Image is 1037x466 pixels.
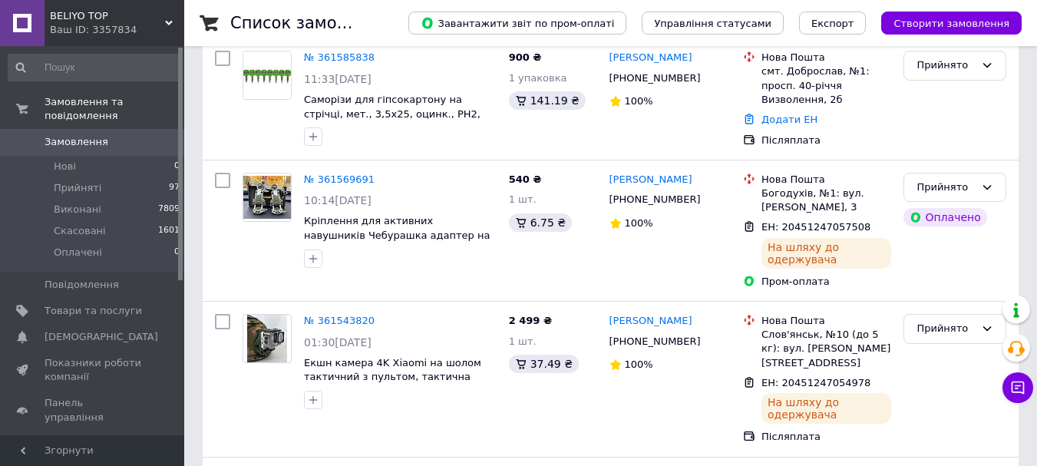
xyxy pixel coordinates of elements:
span: Скасовані [54,224,106,238]
a: Створити замовлення [866,17,1022,28]
span: Завантажити звіт по пром-оплаті [421,16,614,30]
span: Прийняті [54,181,101,195]
div: [PHONE_NUMBER] [606,190,704,210]
span: 7809 [158,203,180,216]
div: Оплачено [903,208,986,226]
div: На шляху до одержувача [761,393,891,424]
div: 37.49 ₴ [509,355,579,373]
span: 100% [625,217,653,229]
a: [PERSON_NAME] [609,173,692,187]
span: 11:33[DATE] [304,73,372,85]
span: 540 ₴ [509,174,542,185]
span: 1601 [158,224,180,238]
div: Прийнято [916,58,975,74]
a: № 361585838 [304,51,375,63]
span: 900 ₴ [509,51,542,63]
span: 100% [625,95,653,107]
span: 0 [174,246,180,259]
span: Замовлення та повідомлення [45,95,184,123]
span: [DEMOGRAPHIC_DATA] [45,330,158,344]
div: Ваш ID: 3357834 [50,23,184,37]
span: Управління статусами [654,18,771,29]
div: Нова Пошта [761,173,891,187]
div: На шляху до одержувача [761,238,891,269]
span: ЕН: 20451247054978 [761,377,870,388]
div: Пром-оплата [761,275,891,289]
div: Нова Пошта [761,51,891,64]
div: Прийнято [916,321,975,337]
span: Товари та послуги [45,304,142,318]
div: Нова Пошта [761,314,891,328]
a: Екшн камера 4K Xiaomi на шолом тактичний з пультом, тактична екшн-камера для військових на каску ... [304,357,481,411]
span: 100% [625,359,653,370]
span: Показники роботи компанії [45,356,142,384]
a: Фото товару [243,173,292,222]
div: [PHONE_NUMBER] [606,332,704,352]
span: 10:14[DATE] [304,194,372,207]
div: Слов'янськ, №10 (до 5 кг): вул. [PERSON_NAME][STREET_ADDRESS] [761,328,891,370]
span: 1 шт. [509,335,537,347]
button: Управління статусами [642,12,784,35]
button: Експорт [799,12,867,35]
span: Нові [54,160,76,174]
button: Чат з покупцем [1002,372,1033,403]
span: 2 499 ₴ [509,315,552,326]
span: BELIYO TOP [50,9,165,23]
button: Завантажити звіт по пром-оплаті [408,12,626,35]
div: Богодухів, №1: вул. [PERSON_NAME], 3 [761,187,891,214]
img: Фото товару [243,176,291,219]
a: Кріплення для активних навушників Чебурашка адаптер на шолом кріплення для тактичних стрільцевих ... [304,215,490,269]
span: Оплачені [54,246,102,259]
a: № 361543820 [304,315,375,326]
div: смт. Доброслав, №1: просп. 40-річчя Визволення, 2б [761,64,891,107]
span: Повідомлення [45,278,119,292]
a: [PERSON_NAME] [609,51,692,65]
div: Післяплата [761,134,891,147]
span: 1 шт. [509,193,537,205]
span: ЕН: 20451247057508 [761,221,870,233]
img: Фото товару [243,51,291,99]
h1: Список замовлень [230,14,386,32]
a: № 361569691 [304,174,375,185]
img: Фото товару [247,315,286,362]
a: Фото товару [243,314,292,363]
span: Експорт [811,18,854,29]
input: Пошук [8,54,181,81]
div: Прийнято [916,180,975,196]
button: Створити замовлення [881,12,1022,35]
div: 6.75 ₴ [509,213,572,232]
a: Фото товару [243,51,292,100]
div: 141.19 ₴ [509,91,586,110]
a: Додати ЕН [761,114,817,125]
div: [PHONE_NUMBER] [606,68,704,88]
a: [PERSON_NAME] [609,314,692,329]
span: 1 упаковка [509,72,567,84]
span: 0 [174,160,180,174]
span: Панель управління [45,396,142,424]
span: Замовлення [45,135,108,149]
span: Створити замовлення [893,18,1009,29]
span: 97 [169,181,180,195]
a: Саморізи для гіпсокартону на стрічці, мет., 3,5х25, оцинк., PH2, пак. 1000 шт., [GEOGRAPHIC_DATA] [304,94,487,134]
span: 01:30[DATE] [304,336,372,349]
span: Виконані [54,203,101,216]
div: Післяплата [761,430,891,444]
